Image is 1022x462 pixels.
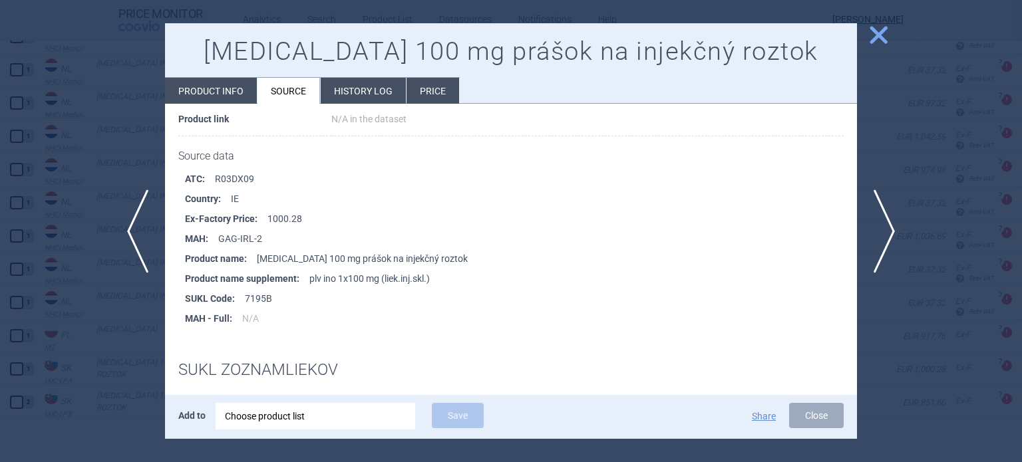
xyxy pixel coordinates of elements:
[185,289,245,308] strong: SUKL Code :
[185,269,309,289] strong: Product name supplement :
[185,308,242,328] strong: MAH - Full :
[432,403,484,428] button: Save
[185,229,218,249] strong: MAH :
[257,78,320,104] li: Source
[242,313,259,324] span: N/A
[178,386,331,423] th: Country
[185,189,231,209] strong: Country :
[789,403,844,428] button: Close
[321,78,406,104] li: History log
[216,403,415,429] div: Choose product list
[331,114,407,124] span: N/A in the dataset
[331,386,844,423] td: [GEOGRAPHIC_DATA]
[178,360,844,380] h1: SUKL ZOZNAMLIEKOV
[178,150,844,162] h1: Source data
[185,269,857,289] li: plv ino 1x100 mg (liek.inj.skl.)
[225,403,406,429] div: Choose product list
[407,78,459,104] li: Price
[178,403,206,428] p: Add to
[165,78,257,104] li: Product info
[178,37,844,67] h1: [MEDICAL_DATA] 100 mg prášok na injekčný roztok
[185,189,857,209] li: IE
[185,229,857,249] li: GAG-IRL-2
[185,249,857,269] li: [MEDICAL_DATA] 100 mg prášok na injekčný roztok
[185,209,857,229] li: 1000.28
[185,169,215,189] strong: ATC :
[178,104,331,136] th: Product link
[185,209,267,229] strong: Ex-Factory Price :
[185,169,857,189] li: R03DX09
[752,411,776,421] button: Share
[185,249,257,269] strong: Product name :
[185,289,857,308] li: 7195B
